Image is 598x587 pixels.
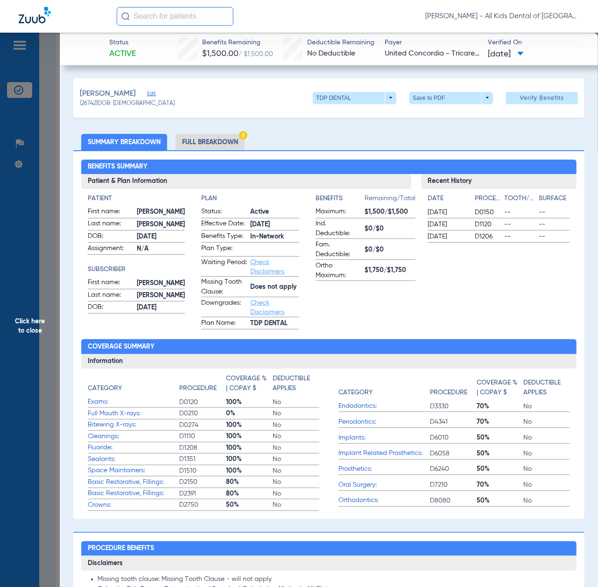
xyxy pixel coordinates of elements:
span: D1110 [179,432,226,441]
span: Ind. Deductible: [316,219,361,238]
span: D1120 [475,220,501,229]
span: D1510 [179,466,226,475]
span: / $1,500.00 [239,51,273,57]
span: Space Maintainers: [88,466,179,475]
button: TDP DENTAL [313,92,396,104]
span: D2750 [179,500,226,510]
span: 50% [477,449,523,458]
span: No [273,398,319,407]
span: 80% [226,477,273,487]
span: D3330 [430,402,477,411]
span: D1351 [179,454,226,464]
app-breakdown-title: Category [338,374,430,401]
span: First name: [88,207,134,218]
span: [DATE] [428,220,467,229]
span: Basic Restorative, Fillings: [88,477,179,487]
h2: Coverage Summary [81,339,576,354]
span: Verified On [488,38,583,48]
span: $1,750/$1,750 [365,266,415,275]
h4: Surface [539,194,570,203]
li: Full Breakdown [176,134,245,150]
a: Check Disclaimers [250,300,284,315]
span: Assignment: [88,244,134,255]
span: Edit [147,91,155,99]
span: -- [505,232,535,241]
input: Search for patients [117,7,233,26]
span: D0274 [179,420,226,430]
span: Crowns: [88,500,179,510]
app-breakdown-title: Deductible Applies [273,374,319,397]
span: $1,500.00 [202,49,239,58]
h4: Category [338,388,373,398]
img: Search Icon [121,12,130,21]
span: Cleanings: [88,432,179,441]
span: D0210 [179,409,226,418]
h4: Tooth/Quad [505,194,535,203]
span: 50% [477,496,523,505]
span: No [273,454,319,464]
span: [PERSON_NAME] - All Kids Dental of [GEOGRAPHIC_DATA] [425,12,579,21]
span: [DATE] [488,49,524,60]
span: Ortho Maximum: [316,261,361,280]
span: -- [539,232,570,241]
h4: Patient [88,194,185,203]
h3: Patient & Plan Information [81,174,411,189]
span: Full Mouth X-rays: [88,409,179,419]
h4: Date [428,194,467,203]
span: [DATE] [428,232,467,241]
span: 80% [226,489,273,498]
app-breakdown-title: Coverage % | Copay $ [226,374,273,397]
iframe: Chat Widget [551,542,598,587]
span: DOB: [88,302,134,314]
h2: Benefits Summary [81,160,576,175]
app-breakdown-title: Subscriber [88,265,185,274]
span: D0120 [179,398,226,407]
span: Plan Name: [201,318,247,329]
span: No [523,402,570,411]
h4: Plan [201,194,299,203]
span: No [273,477,319,487]
a: Check Disclaimers [250,259,284,275]
span: Benefits Type: [201,231,247,243]
span: Missing Tooth Clause: [201,277,247,297]
span: 50% [226,500,273,510]
li: Summary Breakdown [81,134,167,150]
span: D1206 [475,232,501,241]
span: 100% [226,466,273,475]
app-breakdown-title: Procedure [430,374,477,401]
span: No [273,432,319,441]
span: 0% [226,409,273,418]
span: -- [539,220,570,229]
span: D1208 [179,443,226,453]
span: 100% [226,432,273,441]
span: D2150 [179,477,226,487]
span: No [523,480,570,489]
span: [DATE] [428,208,467,217]
h4: Coverage % | Copay $ [226,374,267,393]
app-breakdown-title: Benefits [316,194,365,207]
span: No [273,443,319,453]
span: 100% [226,420,273,430]
span: $0/$0 [365,245,415,255]
button: Save to PDF [409,92,493,104]
span: Fam. Deductible: [316,240,361,259]
span: No [523,433,570,442]
span: Deductible Remaining [307,38,374,48]
span: D8080 [430,496,477,505]
button: Verify Benefits [506,92,578,104]
span: Plan Type: [201,244,247,256]
span: 50% [477,433,523,442]
span: No [523,417,570,426]
span: $0/$0 [365,224,415,234]
span: Exams: [88,397,179,407]
span: Effective Date: [201,219,247,230]
app-breakdown-title: Deductible Applies [523,374,570,401]
span: 100% [226,454,273,464]
span: No [273,420,319,430]
span: Implant Related Prosthetics: [338,448,430,458]
span: Downgrades: [201,298,247,317]
span: -- [505,208,535,217]
span: [PERSON_NAME] [137,207,185,217]
span: No [523,449,570,458]
h3: Information [81,354,576,369]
